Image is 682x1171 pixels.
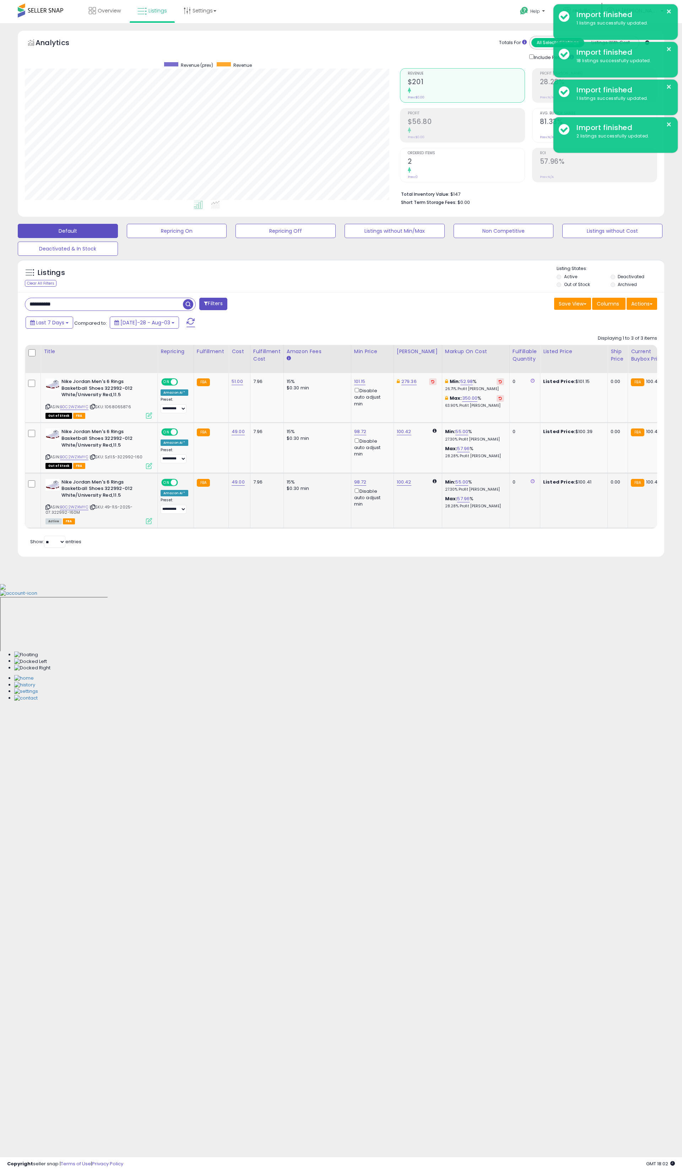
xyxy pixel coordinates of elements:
[177,379,188,385] span: OFF
[287,385,346,391] div: $0.30 min
[445,403,504,408] p: 63.90% Profit [PERSON_NAME]
[445,496,504,509] div: %
[44,348,155,355] div: Title
[110,317,179,329] button: [DATE]-28 - Aug-03
[666,120,672,129] button: ×
[45,479,60,491] img: 41iqQZK5HzL._SL40_.jpg
[611,479,622,485] div: 0.00
[232,479,245,486] a: 49.00
[540,95,554,99] small: Prev: N/A
[445,387,504,392] p: 26.71% Profit [PERSON_NAME]
[177,429,188,435] span: OFF
[14,695,38,702] img: Contact
[445,479,504,492] div: %
[120,319,170,326] span: [DATE]-28 - Aug-03
[74,320,107,327] span: Compared to:
[571,58,672,64] div: 18 listings successfully updated.
[63,518,75,524] span: FBA
[445,378,504,392] div: %
[666,82,672,91] button: ×
[45,504,132,515] span: | SKU: 49-11.5-2025-07.322992-160M
[543,378,602,385] div: $101.15
[499,39,527,46] div: Totals For
[287,435,346,442] div: $0.30 min
[253,428,278,435] div: 7.96
[592,298,626,310] button: Columns
[540,135,554,139] small: Prev: N/A
[14,688,38,695] img: Settings
[646,428,661,435] span: 100.42
[90,454,142,460] span: | SKU: Sz11.5-322992-160
[287,479,346,485] div: 15%
[543,428,575,435] b: Listed Price:
[598,335,657,342] div: Displaying 1 to 3 of 3 items
[571,47,672,58] div: Import finished
[408,112,525,115] span: Profit
[14,658,47,665] img: Docked Left
[666,45,672,54] button: ×
[14,652,38,658] img: Floating
[408,72,525,76] span: Revenue
[161,389,188,396] div: Amazon AI *
[611,348,625,363] div: Ship Price
[408,175,418,179] small: Prev: 0
[18,242,118,256] button: Deactivated & In Stock
[26,317,73,329] button: Last 7 Days
[161,448,188,464] div: Preset:
[60,504,88,510] a: B0C2WZXMYC
[445,495,458,502] b: Max:
[455,479,468,486] a: 55.00
[287,348,348,355] div: Amazon Fees
[253,479,278,485] div: 7.96
[61,378,148,400] b: Nike Jordan Men's 6 Rings Basketball Shoes 322992-012 White/University Red,11.5
[618,281,637,287] label: Archived
[401,189,652,198] li: $147
[408,95,424,99] small: Prev: $0.00
[45,428,60,440] img: 41iqQZK5HzL._SL40_.jpg
[571,123,672,133] div: Import finished
[30,538,81,545] span: Show: entries
[540,72,657,76] span: Profit [PERSON_NAME]
[14,682,35,689] img: History
[611,428,622,435] div: 0.00
[345,224,445,238] button: Listings without Min/Max
[445,504,504,509] p: 28.28% Profit [PERSON_NAME]
[181,62,213,68] span: Revenue (prev)
[445,479,456,485] b: Min:
[457,445,470,452] a: 57.96
[514,1,552,23] a: Help
[61,479,148,501] b: Nike Jordan Men's 6 Rings Basketball Shoes 322992-012 White/University Red,11.5
[631,479,644,487] small: FBA
[457,495,470,502] a: 57.96
[543,348,605,355] div: Listed Price
[540,157,657,167] h2: 57.96%
[445,445,458,452] b: Max:
[197,428,210,436] small: FBA
[462,395,478,402] a: 350.00
[45,479,152,524] div: ASIN:
[36,38,83,49] h5: Analytics
[562,224,662,238] button: Listings without Cost
[554,298,591,310] button: Save View
[38,268,65,278] h5: Listings
[454,224,554,238] button: Non Competitive
[408,78,525,87] h2: $201
[45,378,152,418] div: ASIN:
[45,413,72,419] span: All listings that are currently out of stock and unavailable for purchase on Amazon
[408,151,525,155] span: Ordered Items
[513,479,535,485] div: 0
[646,378,661,385] span: 100.42
[513,348,537,363] div: Fulfillable Quantity
[571,10,672,20] div: Import finished
[397,348,439,355] div: [PERSON_NAME]
[197,378,210,386] small: FBA
[460,378,473,385] a: 52.98
[161,397,188,413] div: Preset:
[631,378,644,386] small: FBA
[531,38,584,47] button: All Selected Listings
[543,479,575,485] b: Listed Price:
[646,479,661,485] span: 100.42
[666,7,672,16] button: ×
[408,135,424,139] small: Prev: $0.00
[354,437,388,458] div: Disable auto adjust min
